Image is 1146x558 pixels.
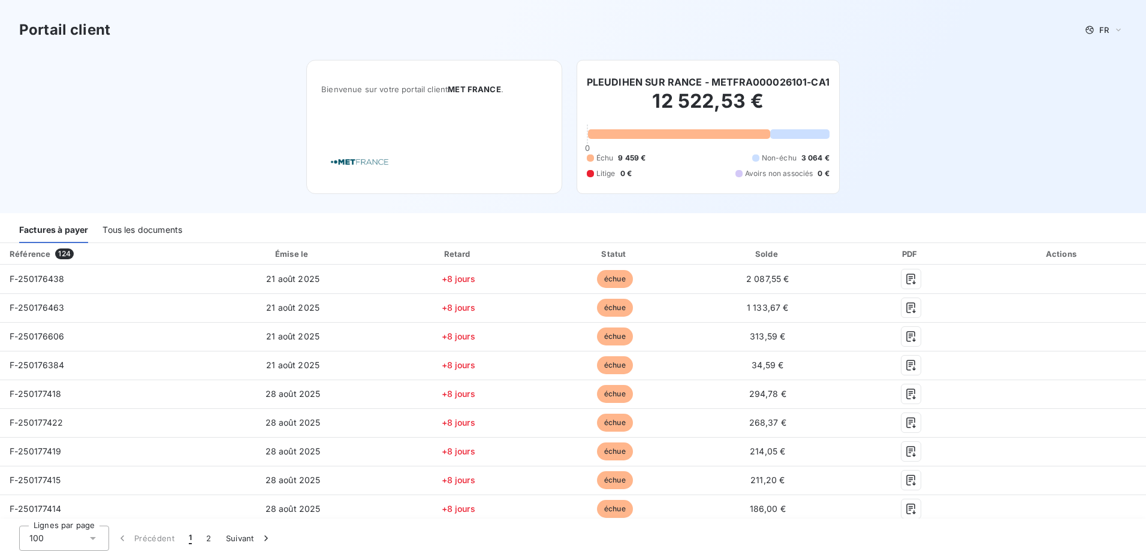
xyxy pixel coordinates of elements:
[19,218,88,243] div: Factures à payer
[219,526,279,551] button: Suivant
[597,327,633,345] span: échue
[109,526,182,551] button: Précédent
[745,168,813,179] span: Avoirs non associés
[749,417,786,427] span: 268,37 €
[209,248,377,260] div: Émise le
[620,168,632,179] span: 0 €
[597,385,633,403] span: échue
[10,249,50,259] div: Référence
[597,414,633,432] span: échue
[981,248,1144,260] div: Actions
[321,145,398,179] img: Company logo
[442,446,475,456] span: +8 jours
[29,532,44,544] span: 100
[102,218,182,243] div: Tous les documents
[321,84,547,94] span: Bienvenue sur votre portail client .
[442,360,475,370] span: +8 jours
[442,331,475,341] span: +8 jours
[266,417,321,427] span: 28 août 2025
[182,526,199,551] button: 1
[10,389,62,399] span: F-250177418
[10,274,65,284] span: F-250176438
[746,274,789,284] span: 2 087,55 €
[587,89,830,125] h2: 12 522,53 €
[801,153,830,163] span: 3 064 €
[266,504,321,514] span: 28 août 2025
[597,299,633,317] span: échue
[596,168,616,179] span: Litige
[19,19,110,41] h3: Portail client
[597,356,633,374] span: échue
[695,248,841,260] div: Solde
[442,417,475,427] span: +8 jours
[585,143,590,153] span: 0
[1099,25,1109,35] span: FR
[266,331,319,341] span: 21 août 2025
[266,274,319,284] span: 21 août 2025
[10,446,62,456] span: F-250177419
[540,248,690,260] div: Statut
[381,248,535,260] div: Retard
[750,446,785,456] span: 214,05 €
[266,302,319,313] span: 21 août 2025
[587,75,830,89] h6: PLEUDIHEN SUR RANCE - METFRA000026101-CA1
[442,302,475,313] span: +8 jours
[266,475,321,485] span: 28 août 2025
[55,248,73,259] span: 124
[442,475,475,485] span: +8 jours
[442,389,475,399] span: +8 jours
[762,153,797,163] span: Non-échu
[597,471,633,489] span: échue
[266,389,321,399] span: 28 août 2025
[749,389,786,399] span: 294,78 €
[747,302,789,313] span: 1 133,67 €
[199,526,218,551] button: 2
[752,360,783,370] span: 34,59 €
[266,446,321,456] span: 28 août 2025
[266,360,319,370] span: 21 août 2025
[618,153,646,163] span: 9 459 €
[442,274,475,284] span: +8 jours
[442,504,475,514] span: +8 jours
[750,331,785,341] span: 313,59 €
[596,153,614,163] span: Échu
[10,331,65,341] span: F-250176606
[750,504,786,514] span: 186,00 €
[189,532,192,544] span: 1
[818,168,829,179] span: 0 €
[10,302,65,313] span: F-250176463
[10,504,62,514] span: F-250177414
[597,500,633,518] span: échue
[846,248,976,260] div: PDF
[597,270,633,288] span: échue
[10,475,61,485] span: F-250177415
[10,417,64,427] span: F-250177422
[750,475,785,485] span: 211,20 €
[448,84,501,94] span: MET FRANCE
[10,360,65,370] span: F-250176384
[597,442,633,460] span: échue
